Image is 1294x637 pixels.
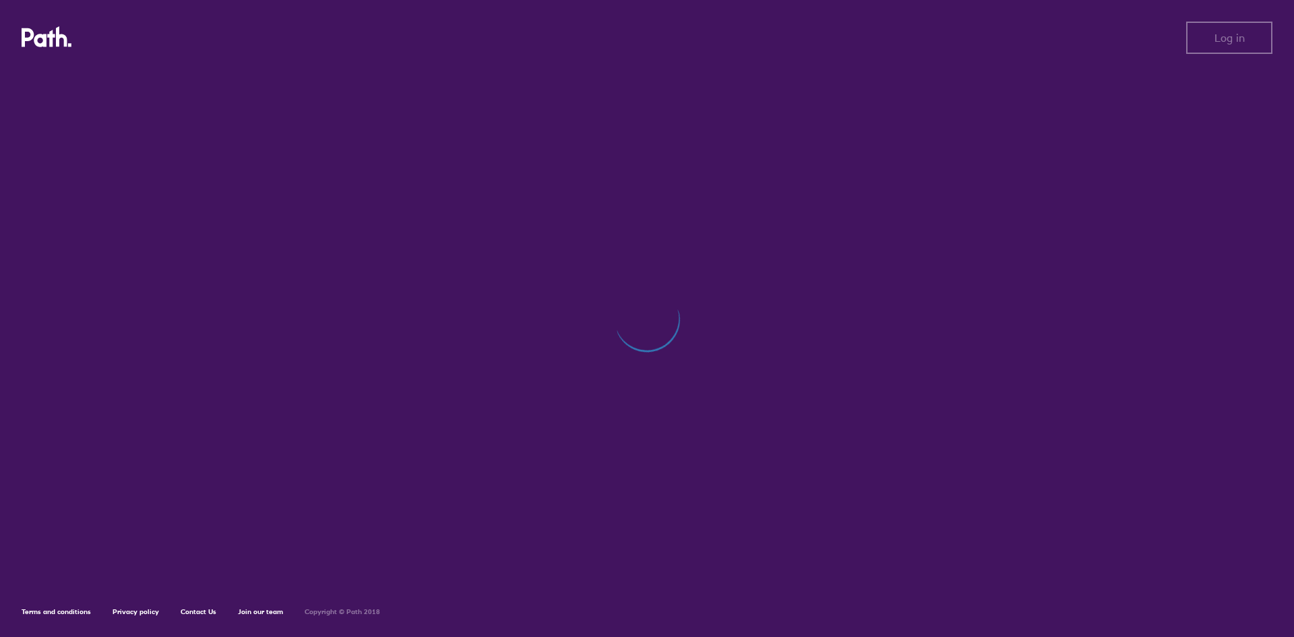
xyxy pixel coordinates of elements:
[22,607,91,616] a: Terms and conditions
[113,607,159,616] a: Privacy policy
[238,607,283,616] a: Join our team
[1186,22,1272,54] button: Log in
[181,607,216,616] a: Contact Us
[305,608,380,616] h6: Copyright © Path 2018
[1214,32,1245,44] span: Log in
